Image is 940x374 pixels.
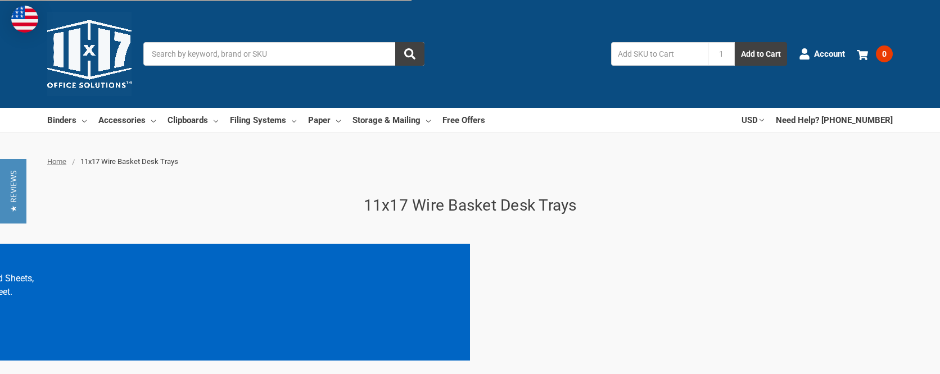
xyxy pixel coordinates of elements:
a: Need Help? [PHONE_NUMBER] [776,108,893,133]
a: Clipboards [168,108,218,133]
a: 0 [857,39,893,69]
a: Account [799,39,845,69]
a: Storage & Mailing [352,108,431,133]
input: Search by keyword, brand or SKU [143,42,424,66]
span: ★ Reviews [8,170,19,212]
input: Add SKU to Cart [611,42,708,66]
span: 11x17 Wire Basket Desk Trays [80,157,178,166]
button: Add to Cart [735,42,787,66]
img: duty and tax information for United States [11,6,38,33]
a: USD [742,108,764,133]
iframe: Google Customer Reviews [847,344,940,374]
img: 11x17.com [47,12,132,96]
h1: 11x17 Wire Basket Desk Trays [47,194,893,217]
a: Free Offers [442,108,485,133]
a: Binders [47,108,87,133]
span: 0 [876,45,893,62]
a: Accessories [98,108,156,133]
a: Filing Systems [230,108,296,133]
a: Paper [308,108,341,133]
span: Account [814,48,845,61]
a: Home [47,157,66,166]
